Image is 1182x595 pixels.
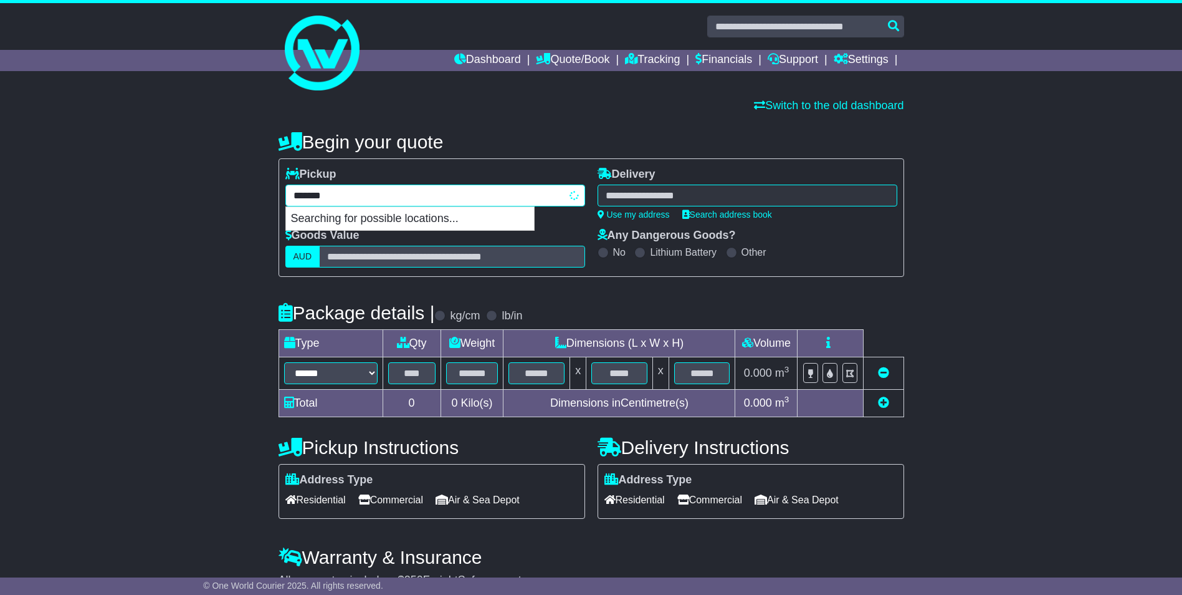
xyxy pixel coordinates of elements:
td: Kilo(s) [441,390,503,417]
span: m [775,367,789,379]
sup: 3 [784,395,789,404]
h4: Pickup Instructions [279,437,585,458]
label: Other [741,246,766,258]
label: lb/in [502,309,522,323]
span: Commercial [358,490,423,510]
a: Use my address [598,210,670,220]
span: Air & Sea Depot [436,490,520,510]
td: 0 [383,390,441,417]
label: Any Dangerous Goods? [598,229,736,243]
a: Switch to the old dashboard [754,99,903,112]
span: Residential [604,490,665,510]
label: Address Type [604,473,692,487]
td: Weight [441,330,503,357]
div: All our quotes include a $ FreightSafe warranty. [279,574,904,588]
span: 0 [451,397,457,409]
span: Residential [285,490,346,510]
td: Type [279,330,383,357]
label: Address Type [285,473,373,487]
a: Search address book [682,210,772,220]
a: Add new item [878,397,889,409]
td: Dimensions in Centimetre(s) [503,390,735,417]
p: Searching for possible locations... [286,207,534,231]
label: No [613,246,626,258]
label: Pickup [285,168,336,181]
span: Air & Sea Depot [755,490,839,510]
h4: Delivery Instructions [598,437,904,458]
a: Dashboard [454,50,521,71]
td: x [652,357,669,390]
td: Qty [383,330,441,357]
h4: Begin your quote [279,132,904,152]
td: Total [279,390,383,417]
a: Financials [695,50,752,71]
td: x [570,357,586,390]
span: 250 [404,574,423,586]
span: 0.000 [744,367,772,379]
span: Commercial [677,490,742,510]
h4: Package details | [279,302,435,323]
a: Quote/Book [536,50,609,71]
label: Delivery [598,168,655,181]
span: m [775,397,789,409]
a: Tracking [625,50,680,71]
a: Remove this item [878,367,889,379]
sup: 3 [784,365,789,374]
label: Lithium Battery [650,246,717,258]
h4: Warranty & Insurance [279,547,904,568]
label: Goods Value [285,229,360,243]
label: AUD [285,246,320,268]
td: Volume [735,330,798,357]
a: Support [768,50,818,71]
label: kg/cm [450,309,480,323]
a: Settings [834,50,889,71]
span: 0.000 [744,397,772,409]
td: Dimensions (L x W x H) [503,330,735,357]
typeahead: Please provide city [285,185,585,206]
span: © One World Courier 2025. All rights reserved. [203,581,383,591]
